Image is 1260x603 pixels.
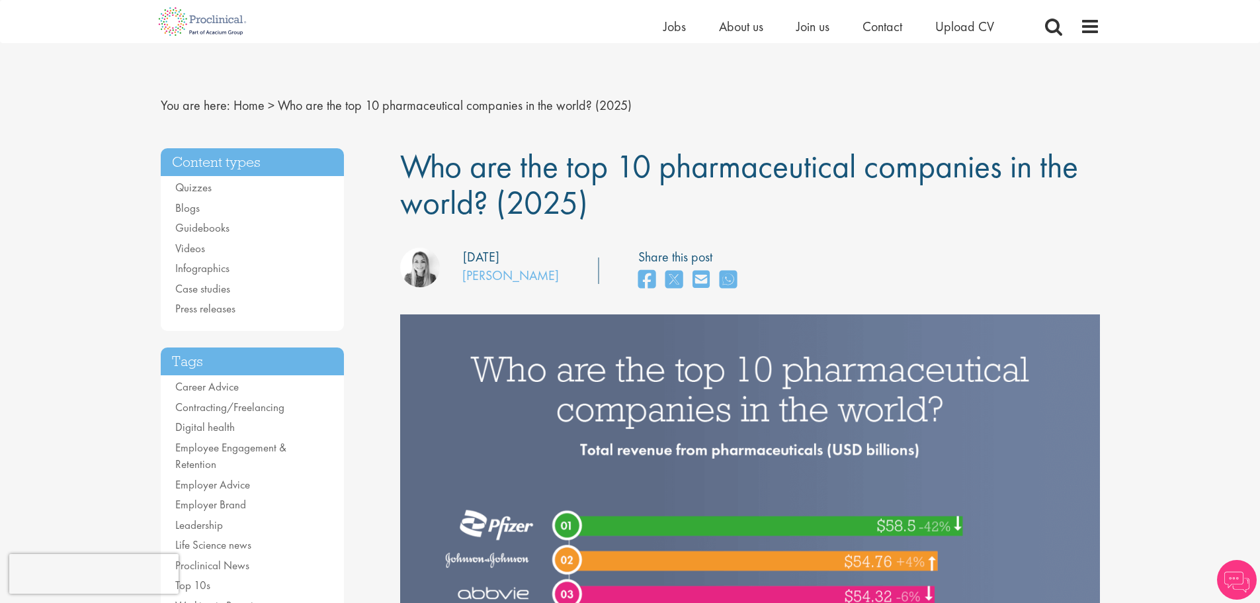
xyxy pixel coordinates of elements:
[175,180,212,195] a: Quizzes
[1217,560,1257,600] img: Chatbot
[796,18,829,35] a: Join us
[463,248,499,267] div: [DATE]
[400,248,440,287] img: Hannah Burke
[175,537,251,552] a: Life Science news
[638,248,743,267] label: Share this post
[175,301,235,316] a: Press releases
[693,266,710,295] a: share on email
[665,266,683,295] a: share on twitter
[720,266,737,295] a: share on whats app
[175,420,235,434] a: Digital health
[400,145,1078,224] span: Who are the top 10 pharmaceutical companies in the world? (2025)
[161,348,345,376] h3: Tags
[175,400,284,414] a: Contracting/Freelancing
[278,97,632,114] span: Who are the top 10 pharmaceutical companies in the world? (2025)
[175,261,230,275] a: Infographics
[175,281,230,296] a: Case studies
[175,497,246,512] a: Employer Brand
[462,267,559,284] a: [PERSON_NAME]
[233,97,265,114] a: breadcrumb link
[175,220,230,235] a: Guidebooks
[161,148,345,177] h3: Content types
[175,201,200,215] a: Blogs
[663,18,686,35] a: Jobs
[935,18,994,35] a: Upload CV
[175,241,205,255] a: Videos
[9,554,179,594] iframe: reCAPTCHA
[268,97,274,114] span: >
[638,266,655,295] a: share on facebook
[175,558,249,573] a: Proclinical News
[719,18,763,35] a: About us
[175,518,223,532] a: Leadership
[862,18,902,35] a: Contact
[175,477,250,492] a: Employer Advice
[175,440,286,472] a: Employee Engagement & Retention
[175,379,239,394] a: Career Advice
[161,97,230,114] span: You are here:
[175,578,210,592] a: Top 10s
